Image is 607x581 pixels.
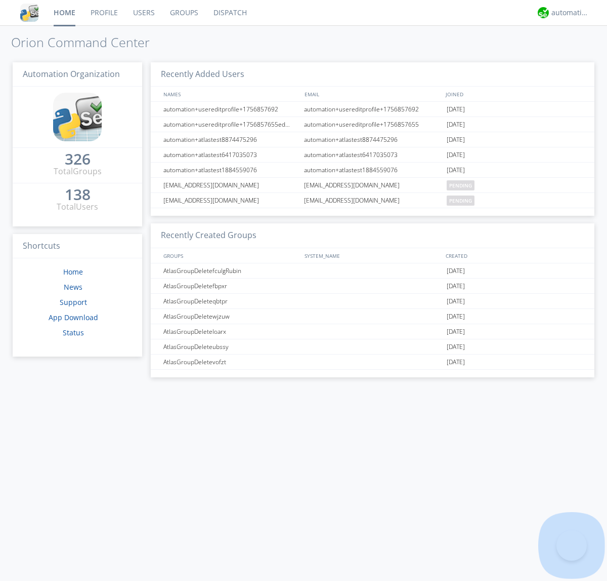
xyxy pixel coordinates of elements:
[53,93,102,141] img: cddb5a64eb264b2086981ab96f4c1ba7
[447,132,465,147] span: [DATE]
[161,279,301,293] div: AtlasGroupDeletefbpxr
[443,248,585,263] div: CREATED
[13,234,142,259] h3: Shortcuts
[161,147,301,162] div: automation+atlastest6417035073
[161,163,301,177] div: automation+atlastest1884559076
[151,193,594,208] a: [EMAIL_ADDRESS][DOMAIN_NAME][EMAIL_ADDRESS][DOMAIN_NAME]pending
[151,132,594,147] a: automation+atlastest8874475296automation+atlastest8874475296[DATE]
[57,201,98,213] div: Total Users
[447,279,465,294] span: [DATE]
[302,87,443,101] div: EMAIL
[161,263,301,278] div: AtlasGroupDeletefculgRubin
[161,117,301,132] div: automation+usereditprofile+1756857655editedautomation+usereditprofile+1756857655
[151,163,594,178] a: automation+atlastest1884559076automation+atlastest1884559076[DATE]
[151,117,594,132] a: automation+usereditprofile+1756857655editedautomation+usereditprofile+1756857655automation+usered...
[161,87,299,101] div: NAMES
[65,154,91,164] div: 326
[151,294,594,309] a: AtlasGroupDeleteqbtpr[DATE]
[20,4,38,22] img: cddb5a64eb264b2086981ab96f4c1ba7
[447,263,465,279] span: [DATE]
[49,313,98,322] a: App Download
[151,223,594,248] h3: Recently Created Groups
[538,7,549,18] img: d2d01cd9b4174d08988066c6d424eccd
[151,178,594,193] a: [EMAIL_ADDRESS][DOMAIN_NAME][EMAIL_ADDRESS][DOMAIN_NAME]pending
[161,355,301,369] div: AtlasGroupDeletevofzt
[447,147,465,163] span: [DATE]
[63,328,84,337] a: Status
[447,196,474,206] span: pending
[54,166,102,177] div: Total Groups
[556,530,587,561] iframe: Toggle Customer Support
[65,189,91,200] div: 138
[447,117,465,132] span: [DATE]
[161,132,301,147] div: automation+atlastest8874475296
[151,339,594,355] a: AtlasGroupDeleteubssy[DATE]
[60,297,87,307] a: Support
[302,248,443,263] div: SYSTEM_NAME
[551,8,589,18] div: automation+atlas
[161,248,299,263] div: GROUPS
[161,309,301,324] div: AtlasGroupDeletewjzuw
[151,355,594,370] a: AtlasGroupDeletevofzt[DATE]
[447,294,465,309] span: [DATE]
[161,339,301,354] div: AtlasGroupDeleteubssy
[301,178,444,192] div: [EMAIL_ADDRESS][DOMAIN_NAME]
[447,163,465,178] span: [DATE]
[161,324,301,339] div: AtlasGroupDeleteloarx
[161,193,301,208] div: [EMAIL_ADDRESS][DOMAIN_NAME]
[447,180,474,190] span: pending
[301,132,444,147] div: automation+atlastest8874475296
[161,102,301,117] div: automation+usereditprofile+1756857692
[447,355,465,370] span: [DATE]
[447,102,465,117] span: [DATE]
[151,263,594,279] a: AtlasGroupDeletefculgRubin[DATE]
[65,189,91,201] a: 138
[161,294,301,308] div: AtlasGroupDeleteqbtpr
[151,279,594,294] a: AtlasGroupDeletefbpxr[DATE]
[443,87,585,101] div: JOINED
[151,62,594,87] h3: Recently Added Users
[447,324,465,339] span: [DATE]
[161,178,301,192] div: [EMAIL_ADDRESS][DOMAIN_NAME]
[301,147,444,162] div: automation+atlastest6417035073
[65,154,91,166] a: 326
[447,339,465,355] span: [DATE]
[63,267,83,277] a: Home
[447,309,465,324] span: [DATE]
[64,282,82,292] a: News
[151,147,594,163] a: automation+atlastest6417035073automation+atlastest6417035073[DATE]
[301,193,444,208] div: [EMAIL_ADDRESS][DOMAIN_NAME]
[151,102,594,117] a: automation+usereditprofile+1756857692automation+usereditprofile+1756857692[DATE]
[23,68,120,80] span: Automation Organization
[151,309,594,324] a: AtlasGroupDeletewjzuw[DATE]
[301,117,444,132] div: automation+usereditprofile+1756857655
[301,102,444,117] div: automation+usereditprofile+1756857692
[301,163,444,177] div: automation+atlastest1884559076
[151,324,594,339] a: AtlasGroupDeleteloarx[DATE]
